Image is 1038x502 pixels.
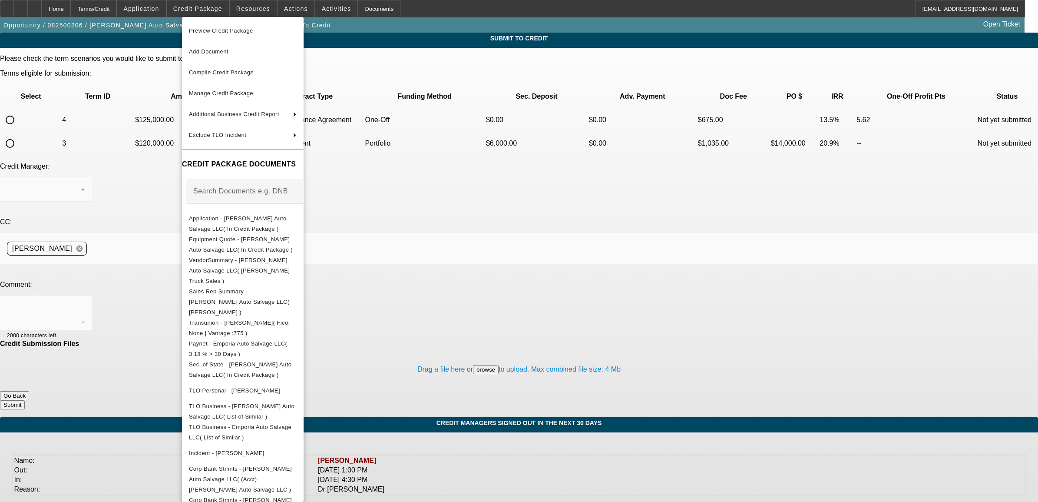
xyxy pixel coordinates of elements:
[182,359,304,380] button: Sec. of State - Smith Auto Salvage LLC( In Credit Package )
[189,361,291,378] span: Sec. of State - [PERSON_NAME] Auto Salvage LLC( In Credit Package )
[182,422,304,442] button: TLO Business - Emporia Auto Salvage LLC( List of Similar )
[182,159,304,170] h4: CREDIT PACKAGE DOCUMENTS
[182,317,304,338] button: Transunion - DeSouza, Osvaldo( Fico: None | Vantage :775 )
[182,442,304,463] button: Incident - DeSouza, Osvaldo
[189,236,293,253] span: Equipment Quote - [PERSON_NAME] Auto Salvage LLC( In Credit Package )
[189,69,254,76] span: Compile Credit Package
[189,90,253,96] span: Manage Credit Package
[189,256,290,284] span: VendorSummary - [PERSON_NAME] Auto Salvage LLC( [PERSON_NAME] Truck Sales )
[182,255,304,286] button: VendorSummary - Smith Auto Salvage LLC( Crawford Truck Sales )
[182,463,304,495] button: Corp Bank Stmnts - Smith Auto Salvage LLC( (Acct) Smith Auto Salvage LLC )
[189,402,294,419] span: TLO Business - [PERSON_NAME] Auto Salvage LLC( List of Similar )
[189,387,280,393] span: TLO Personal - [PERSON_NAME]
[189,449,264,456] span: Incident - [PERSON_NAME]
[182,338,304,359] button: Paynet - Emporia Auto Salvage LLC( 3.18 % > 30 Days )
[189,132,246,138] span: Exclude TLO Incident
[189,215,287,232] span: Application - [PERSON_NAME] Auto Salvage LLC( In Credit Package )
[189,27,253,34] span: Preview Credit Package
[189,111,279,117] span: Additional Business Credit Report
[182,234,304,255] button: Equipment Quote - Smith Auto Salvage LLC( In Credit Package )
[189,319,290,336] span: Transunion - [PERSON_NAME]( Fico: None | Vantage :775 )
[182,380,304,401] button: TLO Personal - DeSouza, Osvaldo
[193,187,288,194] mat-label: Search Documents e.g. DNB
[189,423,291,440] span: TLO Business - Emporia Auto Salvage LLC( List of Similar )
[189,340,287,357] span: Paynet - Emporia Auto Salvage LLC( 3.18 % > 30 Days )
[189,465,292,492] span: Corp Bank Stmnts - [PERSON_NAME] Auto Salvage LLC( (Acct) [PERSON_NAME] Auto Salvage LLC )
[182,286,304,317] button: Sales Rep Summary - Smith Auto Salvage LLC( Lionello, Nick )
[182,213,304,234] button: Application - Smith Auto Salvage LLC( In Credit Package )
[189,48,228,55] span: Add Document
[189,288,290,315] span: Sales Rep Summary - [PERSON_NAME] Auto Salvage LLC( [PERSON_NAME] )
[182,401,304,422] button: TLO Business - Smith Auto Salvage LLC( List of Similar )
